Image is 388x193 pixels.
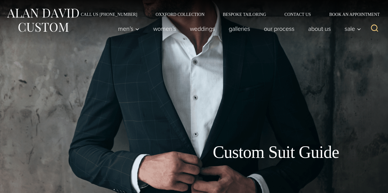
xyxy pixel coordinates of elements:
[367,21,382,36] button: View Search Form
[111,23,364,35] nav: Primary Navigation
[72,12,382,16] nav: Secondary Navigation
[183,23,222,35] a: weddings
[222,23,257,35] a: Galleries
[257,23,301,35] a: Our Process
[214,12,275,16] a: Bespoke Tailoring
[146,12,214,16] a: Oxxford Collection
[118,26,139,32] span: Men’s
[301,23,338,35] a: About Us
[72,12,146,16] a: Call Us [PHONE_NUMBER]
[203,142,339,162] h1: Custom Suit Guide
[6,7,79,34] img: Alan David Custom
[275,12,320,16] a: Contact Us
[146,23,183,35] a: Women’s
[345,26,361,32] span: Sale
[320,12,382,16] a: Book an Appointment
